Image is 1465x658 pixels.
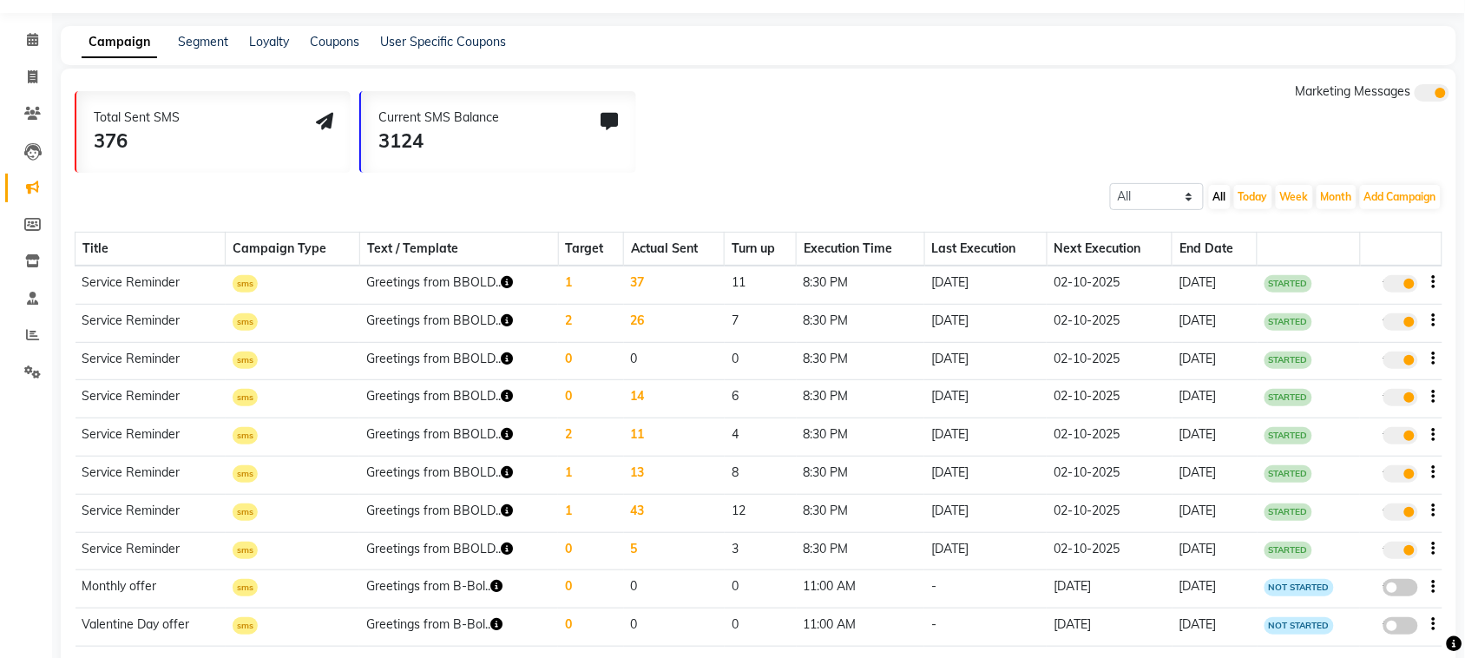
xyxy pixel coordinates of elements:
[76,233,226,266] th: Title
[797,456,924,494] td: 8:30 PM
[624,494,725,532] td: 43
[624,570,725,609] td: 0
[1047,418,1173,457] td: 02-10-2025
[76,494,226,532] td: Service Reminder
[233,313,258,331] span: sms
[924,418,1047,457] td: [DATE]
[76,266,226,304] td: Service Reminder
[725,609,797,647] td: 0
[233,275,258,293] span: sms
[359,532,558,570] td: Greetings from BBOLD..
[233,427,258,444] span: sms
[725,380,797,418] td: 6
[1265,617,1334,635] span: NOT STARTED
[76,418,226,457] td: Service Reminder
[624,304,725,342] td: 26
[624,233,725,266] th: Actual Sent
[797,532,924,570] td: 8:30 PM
[178,34,228,49] a: Segment
[1047,494,1173,532] td: 02-10-2025
[1047,266,1173,304] td: 02-10-2025
[797,380,924,418] td: 8:30 PM
[233,579,258,596] span: sms
[624,418,725,457] td: 11
[1383,313,1418,331] label: true
[1383,503,1418,521] label: true
[725,304,797,342] td: 7
[76,380,226,418] td: Service Reminder
[1383,617,1418,635] label: false
[1173,342,1258,380] td: [DATE]
[76,570,226,609] td: Monthly offer
[1265,352,1312,369] span: STARTED
[1265,313,1312,331] span: STARTED
[558,609,623,647] td: 0
[94,109,180,127] div: Total Sent SMS
[725,266,797,304] td: 11
[797,233,924,266] th: Execution Time
[359,233,558,266] th: Text / Template
[797,266,924,304] td: 8:30 PM
[797,494,924,532] td: 8:30 PM
[378,109,499,127] div: Current SMS Balance
[1383,389,1418,406] label: true
[94,127,180,155] div: 376
[1047,304,1173,342] td: 02-10-2025
[378,127,499,155] div: 3124
[359,494,558,532] td: Greetings from BBOLD..
[380,34,506,49] a: User Specific Coupons
[1317,185,1357,209] button: Month
[624,342,725,380] td: 0
[76,532,226,570] td: Service Reminder
[558,266,623,304] td: 1
[1265,427,1312,444] span: STARTED
[725,233,797,266] th: Turn up
[1234,185,1272,209] button: Today
[76,342,226,380] td: Service Reminder
[233,617,258,635] span: sms
[76,456,226,494] td: Service Reminder
[233,465,258,483] span: sms
[924,304,1047,342] td: [DATE]
[1173,609,1258,647] td: [DATE]
[1265,579,1334,596] span: NOT STARTED
[249,34,289,49] a: Loyalty
[1047,609,1173,647] td: [DATE]
[359,418,558,457] td: Greetings from BBOLD..
[1173,570,1258,609] td: [DATE]
[1265,542,1312,559] span: STARTED
[359,342,558,380] td: Greetings from BBOLD..
[725,418,797,457] td: 4
[1383,275,1418,293] label: true
[1265,465,1312,483] span: STARTED
[725,570,797,609] td: 0
[1047,342,1173,380] td: 02-10-2025
[558,494,623,532] td: 1
[1173,456,1258,494] td: [DATE]
[924,456,1047,494] td: [DATE]
[797,609,924,647] td: 11:00 AM
[310,34,359,49] a: Coupons
[1173,532,1258,570] td: [DATE]
[359,304,558,342] td: Greetings from BBOLD..
[1047,570,1173,609] td: [DATE]
[624,380,725,418] td: 14
[924,266,1047,304] td: [DATE]
[558,456,623,494] td: 1
[1173,304,1258,342] td: [DATE]
[1383,352,1418,369] label: true
[1383,427,1418,444] label: true
[1173,380,1258,418] td: [DATE]
[558,418,623,457] td: 2
[1209,185,1231,209] button: All
[1173,266,1258,304] td: [DATE]
[359,266,558,304] td: Greetings from BBOLD..
[725,494,797,532] td: 12
[359,570,558,609] td: Greetings from B-Bol..
[924,342,1047,380] td: [DATE]
[924,570,1047,609] td: -
[1383,465,1418,483] label: true
[1383,579,1418,596] label: false
[725,342,797,380] td: 0
[924,233,1047,266] th: Last Execution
